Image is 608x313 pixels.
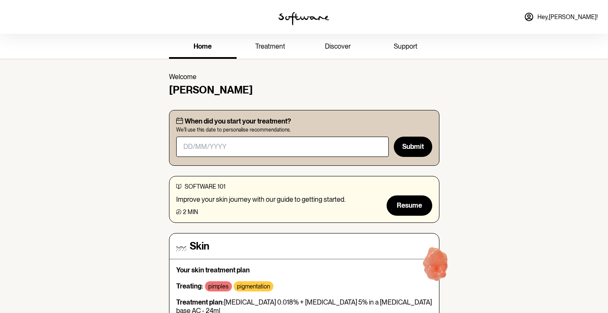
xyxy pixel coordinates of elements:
[183,209,198,215] span: 2 min
[194,42,212,50] span: home
[402,143,424,151] span: Submit
[372,36,439,59] a: support
[304,36,372,59] a: discover
[185,183,226,190] span: software 101
[208,283,229,290] p: pimples
[169,36,237,59] a: home
[176,195,346,203] p: Improve your skin journey with our guide to getting started.
[190,240,209,253] h4: Skin
[325,42,351,50] span: discover
[394,137,432,157] button: Submit
[237,283,270,290] p: pigmentation
[394,42,417,50] span: support
[397,201,422,209] span: Resume
[176,298,224,306] strong: Treatment plan:
[169,73,439,81] p: Welcome
[185,117,291,125] p: When did you start your treatment?
[176,137,389,157] input: DD/MM/YYYY
[176,266,432,274] p: Your skin treatment plan
[278,12,329,25] img: software logo
[387,195,432,216] button: Resume
[176,282,203,290] strong: Treating:
[519,7,603,27] a: Hey,[PERSON_NAME]!
[169,84,439,96] h4: [PERSON_NAME]
[409,240,463,294] img: red-blob.ee797e6f29be6228169e.gif
[255,42,285,50] span: treatment
[176,127,432,133] span: We'll use this date to personalise recommendations.
[237,36,304,59] a: treatment
[537,14,598,21] span: Hey, [PERSON_NAME] !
